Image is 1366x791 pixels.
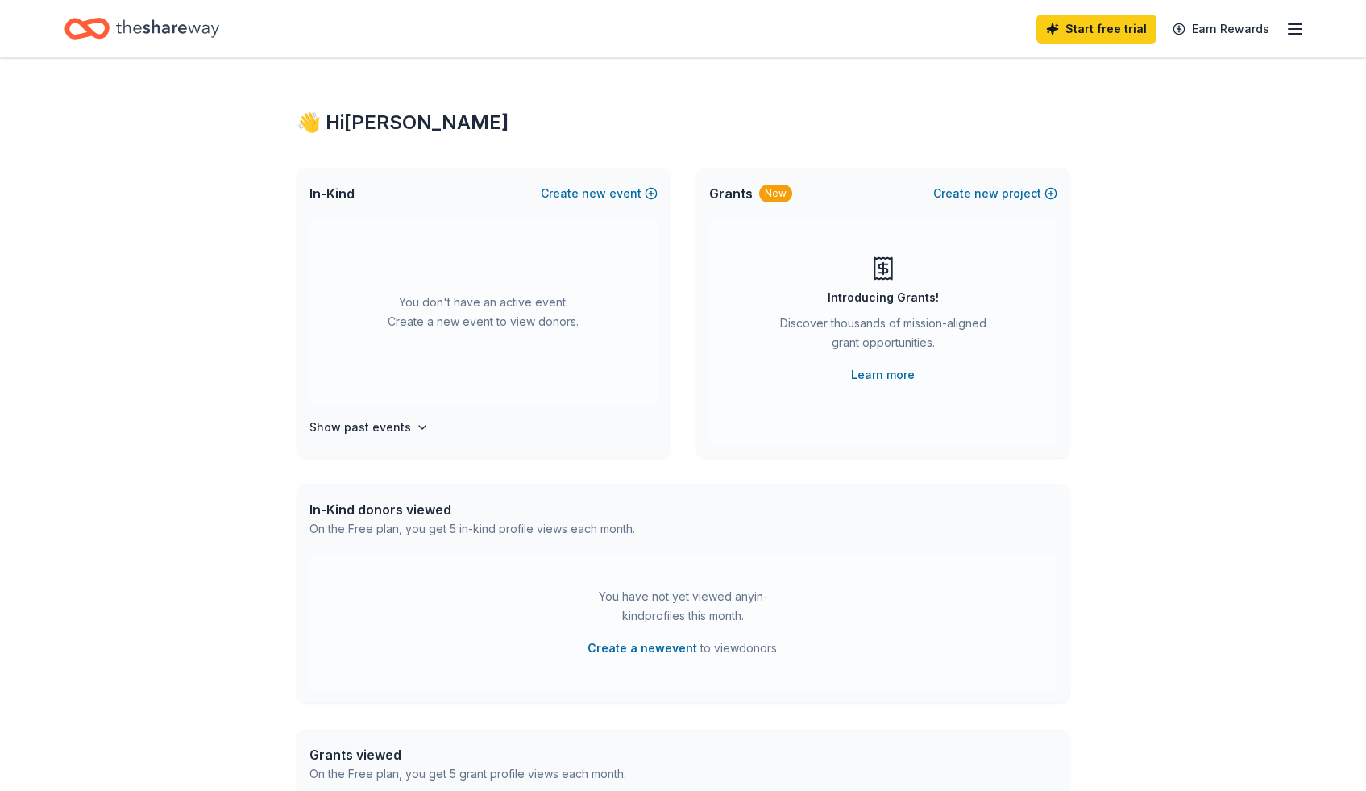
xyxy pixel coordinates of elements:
div: 👋 Hi [PERSON_NAME] [297,110,1070,135]
button: Createnewevent [541,184,658,203]
div: You don't have an active event. Create a new event to view donors. [309,219,658,405]
span: to view donors . [588,639,779,658]
div: Introducing Grants! [828,288,939,307]
a: Home [64,10,219,48]
div: New [759,185,792,202]
span: Grants [709,184,753,203]
h4: Show past events [309,418,411,437]
span: new [974,184,999,203]
a: Learn more [851,365,915,385]
a: Earn Rewards [1163,15,1279,44]
div: You have not yet viewed any in-kind profiles this month. [583,587,784,626]
button: Create a newevent [588,639,697,658]
span: In-Kind [309,184,355,203]
a: Start free trial [1036,15,1156,44]
div: Discover thousands of mission-aligned grant opportunities. [774,314,993,359]
button: Createnewproject [933,184,1057,203]
div: In-Kind donors viewed [309,500,635,519]
div: On the Free plan, you get 5 in-kind profile views each month. [309,519,635,539]
div: On the Free plan, you get 5 grant profile views each month. [309,764,626,784]
div: Grants viewed [309,745,626,764]
span: new [582,184,606,203]
button: Show past events [309,418,429,437]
